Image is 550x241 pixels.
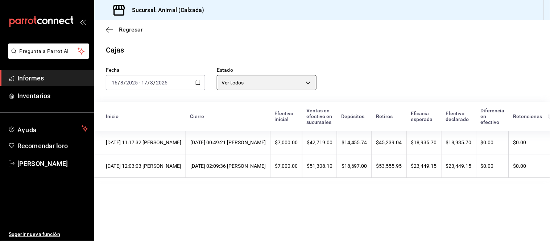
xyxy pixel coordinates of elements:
font: Ventas en efectivo en sucursales [307,108,332,125]
input: ---- [126,80,138,86]
font: $18,935.70 [411,140,437,145]
font: $0.00 [481,163,494,169]
font: $45,239.04 [376,140,402,145]
font: $14,455.74 [342,140,367,145]
font: - [139,80,140,86]
a: Pregunta a Parrot AI [5,53,89,60]
font: Diferencia en efectivo [481,108,505,125]
font: $0.00 [513,163,526,169]
font: Inicio [106,113,119,119]
font: Ayuda [17,126,37,134]
input: -- [120,80,124,86]
font: $18,935.70 [446,140,472,145]
font: $23,449.15 [446,163,472,169]
font: Ver todos [222,80,244,86]
input: -- [111,80,118,86]
input: ---- [156,80,168,86]
font: $0.00 [513,140,526,145]
font: Inventarios [17,92,50,100]
font: $0.00 [481,140,494,145]
font: Eficacia esperada [411,111,433,122]
font: [DATE] 12:03:03 [PERSON_NAME] [106,163,181,169]
font: / [148,80,150,86]
font: / [154,80,156,86]
font: [DATE] 11:17:32 [PERSON_NAME] [106,140,181,145]
font: Retiros [376,113,393,119]
font: [DATE] 00:49:21 [PERSON_NAME] [190,140,266,145]
font: $51,308.10 [307,163,332,169]
font: $53,555.95 [376,163,402,169]
font: [PERSON_NAME] [17,160,68,167]
font: $18,697.00 [342,163,367,169]
font: [DATE] 02:09:36 [PERSON_NAME] [190,163,266,169]
input: -- [141,80,148,86]
font: / [118,80,120,86]
font: Efectivo inicial [275,111,294,122]
font: $7,000.00 [275,140,298,145]
font: $23,449.15 [411,163,437,169]
button: abrir_cajón_menú [80,19,86,25]
font: Depósitos [342,113,365,119]
button: Regresar [106,26,143,33]
font: $7,000.00 [275,163,298,169]
font: Efectivo declarado [446,111,469,122]
font: Informes [17,74,44,82]
font: Cajas [106,46,124,54]
font: Fecha [106,67,120,73]
font: Recomendar loro [17,142,68,150]
font: Regresar [119,26,143,33]
font: / [124,80,126,86]
font: Estado [217,67,233,73]
font: Sugerir nueva función [9,231,60,237]
font: Cierre [190,113,204,119]
font: $42,719.00 [307,140,332,145]
input: -- [150,80,154,86]
font: Sucursal: Animal (Calzada) [132,7,204,13]
font: Pregunta a Parrot AI [20,48,69,54]
font: Retenciones [513,113,542,119]
button: Pregunta a Parrot AI [8,43,89,59]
